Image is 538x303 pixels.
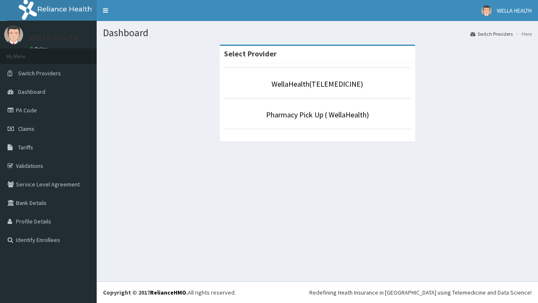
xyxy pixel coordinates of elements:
div: Redefining Heath Insurance in [GEOGRAPHIC_DATA] using Telemedicine and Data Science! [309,288,532,297]
strong: Select Provider [224,49,277,58]
a: Pharmacy Pick Up ( WellaHealth) [266,110,369,120]
a: RelianceHMO [150,289,186,296]
a: WellaHealth(TELEMEDICINE) [272,79,363,89]
span: Dashboard [18,88,45,96]
a: Switch Providers [470,30,513,37]
a: Online [29,46,50,52]
li: Here [514,30,532,37]
span: WELLA HEALTH [497,7,532,14]
p: WELLA HEALTH [29,34,78,42]
h1: Dashboard [103,27,532,38]
span: Tariffs [18,144,33,151]
span: Switch Providers [18,69,61,77]
strong: Copyright © 2017 . [103,289,188,296]
img: User Image [481,5,492,16]
footer: All rights reserved. [97,282,538,303]
img: User Image [4,25,23,44]
span: Claims [18,125,34,133]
